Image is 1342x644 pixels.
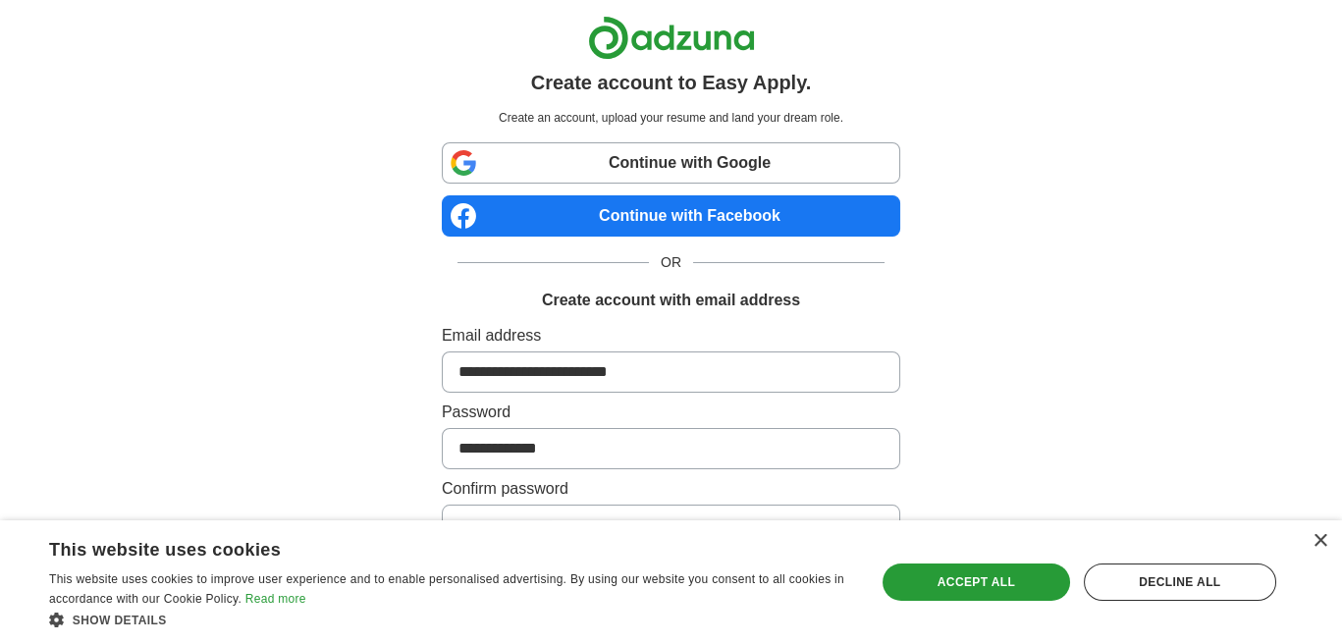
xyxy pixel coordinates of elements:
span: Show details [73,614,167,627]
div: This website uses cookies [49,532,802,562]
a: Read more, opens a new window [245,592,306,606]
img: Adzuna logo [588,16,755,60]
label: Email address [442,324,900,348]
h1: Create account with email address [542,289,800,312]
a: Continue with Facebook [442,195,900,237]
span: OR [649,252,693,273]
label: Confirm password [442,477,900,501]
p: Create an account, upload your resume and land your dream role. [446,109,896,127]
h1: Create account to Easy Apply. [531,68,812,97]
div: Decline all [1084,563,1276,601]
a: Continue with Google [442,142,900,184]
span: This website uses cookies to improve user experience and to enable personalised advertising. By u... [49,572,844,606]
div: Accept all [883,563,1070,601]
div: Close [1313,534,1327,549]
div: Show details [49,610,851,629]
label: Password [442,401,900,424]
